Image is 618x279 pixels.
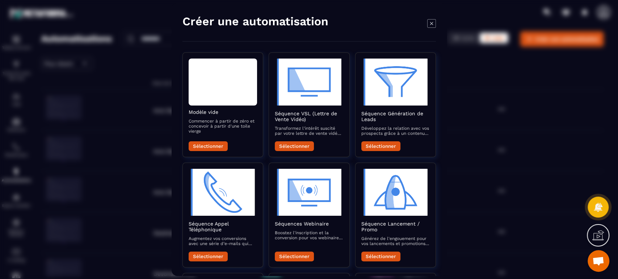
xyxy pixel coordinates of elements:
[275,252,314,261] button: Sélectionner
[361,169,429,216] img: automation-objective-icon
[189,221,257,232] h2: Séquence Appel Téléphonique
[275,59,343,106] img: automation-objective-icon
[361,59,429,106] img: automation-objective-icon
[361,141,400,151] button: Sélectionner
[275,111,343,122] h2: Séquence VSL (Lettre de Vente Vidéo)
[189,236,257,246] p: Augmentez vos conversions avec une série d’e-mails qui préparent et suivent vos appels commerciaux
[275,169,343,216] img: automation-objective-icon
[361,221,429,232] h2: Séquence Lancement / Promo
[361,126,429,136] p: Développez la relation avec vos prospects grâce à un contenu attractif qui les accompagne vers la...
[361,111,429,122] h2: Séquence Génération de Leads
[361,252,400,261] button: Sélectionner
[189,252,228,261] button: Sélectionner
[275,230,343,240] p: Boostez l'inscription et la conversion pour vos webinaires avec des e-mails qui informent, rappel...
[361,236,429,246] p: Générez de l'engouement pour vos lancements et promotions avec une séquence d’e-mails captivante ...
[189,119,257,134] p: Commencer à partir de zéro et concevoir à partir d'une toile vierge
[189,141,228,151] button: Sélectionner
[182,14,328,29] h4: Créer une automatisation
[588,250,609,272] div: Ouvrir le chat
[275,221,343,227] h2: Séquences Webinaire
[189,109,257,115] h2: Modèle vide
[275,126,343,136] p: Transformez l'intérêt suscité par votre lettre de vente vidéo en actions concrètes avec des e-mai...
[275,141,314,151] button: Sélectionner
[189,169,257,216] img: automation-objective-icon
